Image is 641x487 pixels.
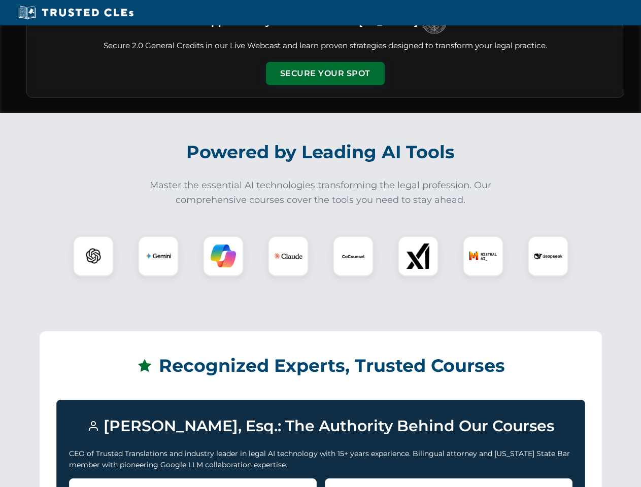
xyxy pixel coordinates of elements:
[534,242,562,270] img: DeepSeek Logo
[69,412,572,440] h3: [PERSON_NAME], Esq.: The Authority Behind Our Courses
[79,241,108,271] img: ChatGPT Logo
[333,236,374,276] div: CoCounsel
[469,242,497,270] img: Mistral AI Logo
[39,40,612,52] p: Secure 2.0 General Credits in our Live Webcast and learn proven strategies designed to transform ...
[69,448,572,471] p: CEO of Trusted Translations and industry leader in legal AI technology with 15+ years experience....
[203,236,244,276] div: Copilot
[56,348,585,384] h2: Recognized Experts, Trusted Courses
[398,236,438,276] div: xAI
[73,236,114,276] div: ChatGPT
[266,62,385,85] button: Secure Your Spot
[463,236,503,276] div: Mistral AI
[406,243,431,269] img: xAI Logo
[268,236,309,276] div: Claude
[211,243,236,269] img: Copilot Logo
[341,243,366,269] img: CoCounsel Logo
[40,134,602,170] h2: Powered by Leading AI Tools
[138,236,179,276] div: Gemini
[274,242,302,270] img: Claude Logo
[15,5,137,20] img: Trusted CLEs
[146,243,171,269] img: Gemini Logo
[143,178,498,207] p: Master the essential AI technologies transforming the legal profession. Our comprehensive courses...
[528,236,568,276] div: DeepSeek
